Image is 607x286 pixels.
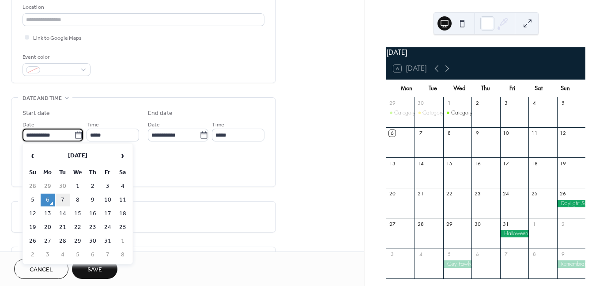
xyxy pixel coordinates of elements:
td: 15 [71,207,85,220]
div: End date [148,109,173,118]
div: 29 [389,100,396,107]
div: Daylight Saving Time ends [557,200,585,207]
th: [DATE] [41,146,115,165]
td: 2 [86,180,100,193]
div: Start date [23,109,50,118]
div: Guy Fawkes Day [443,260,471,268]
div: 20 [389,191,396,197]
td: 27 [41,235,55,248]
div: 7 [503,251,509,257]
div: Category C [386,109,415,117]
div: Category B [422,109,449,117]
div: Sat [525,80,552,97]
div: 25 [531,191,538,197]
td: 18 [116,207,130,220]
div: Tue [420,80,446,97]
span: Date [148,120,160,130]
td: 19 [26,221,40,234]
div: Mon [393,80,420,97]
th: Th [86,166,100,179]
div: Category C [443,109,471,117]
div: 8 [531,251,538,257]
div: 10 [503,130,509,137]
div: 7 [417,130,424,137]
div: 29 [446,221,452,227]
span: Cancel [30,265,53,275]
td: 8 [71,194,85,206]
div: 6 [389,130,396,137]
td: 6 [86,248,100,261]
span: Date and time [23,94,62,103]
td: 28 [26,180,40,193]
div: 2 [474,100,481,107]
div: 19 [560,160,566,167]
td: 29 [71,235,85,248]
span: Time [87,120,99,130]
div: 30 [417,100,424,107]
td: 4 [116,180,130,193]
div: 9 [474,130,481,137]
td: 17 [101,207,115,220]
div: 11 [531,130,538,137]
div: Sun [552,80,578,97]
td: 5 [26,194,40,206]
div: 6 [474,251,481,257]
td: 2 [26,248,40,261]
div: Fri [499,80,525,97]
button: Cancel [14,259,68,279]
div: Category C [394,109,421,117]
div: 30 [474,221,481,227]
td: 22 [71,221,85,234]
div: 13 [389,160,396,167]
div: 1 [446,100,452,107]
th: Su [26,166,40,179]
div: 28 [417,221,424,227]
div: 2 [560,221,566,227]
div: 5 [560,100,566,107]
span: Save [87,265,102,275]
td: 1 [116,235,130,248]
th: Sa [116,166,130,179]
td: 3 [101,180,115,193]
div: 23 [474,191,481,197]
div: 1 [531,221,538,227]
div: Wed [446,80,473,97]
td: 8 [116,248,130,261]
td: 10 [101,194,115,206]
div: Remembrance Sunday [557,260,585,268]
th: Fr [101,166,115,179]
div: [DATE] [386,47,585,58]
td: 11 [116,194,130,206]
div: 22 [446,191,452,197]
div: Location [23,3,263,12]
td: 31 [101,235,115,248]
th: Tu [56,166,70,179]
td: 4 [56,248,70,261]
td: 30 [86,235,100,248]
div: 4 [417,251,424,257]
th: Mo [41,166,55,179]
td: 25 [116,221,130,234]
td: 26 [26,235,40,248]
span: Date [23,120,34,130]
td: 23 [86,221,100,234]
div: 24 [503,191,509,197]
td: 20 [41,221,55,234]
div: 14 [417,160,424,167]
td: 7 [101,248,115,261]
td: 12 [26,207,40,220]
td: 6 [41,194,55,206]
div: 3 [389,251,396,257]
div: 21 [417,191,424,197]
span: ‹ [26,147,39,164]
div: 18 [531,160,538,167]
button: Save [72,259,117,279]
span: Time [212,120,224,130]
td: 21 [56,221,70,234]
div: 15 [446,160,452,167]
div: Event color [23,53,89,62]
div: 9 [560,251,566,257]
div: 27 [389,221,396,227]
td: 7 [56,194,70,206]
